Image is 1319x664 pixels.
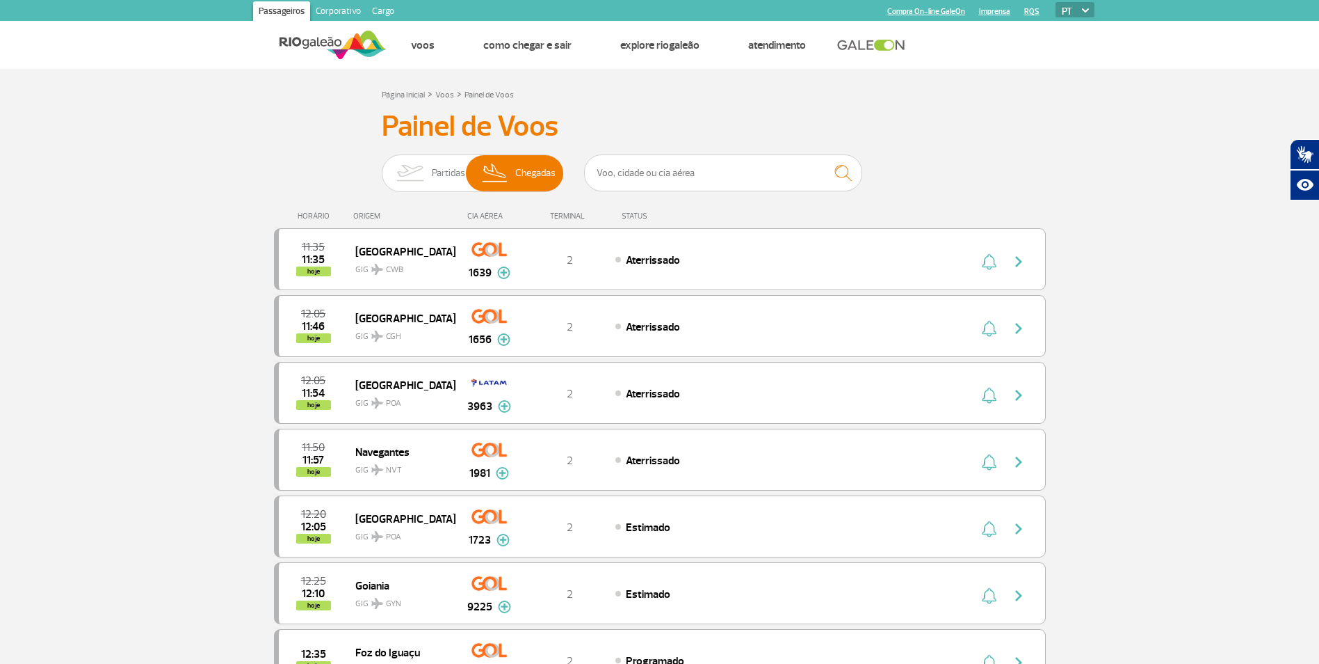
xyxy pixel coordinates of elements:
[371,331,383,342] img: destiny_airplane.svg
[567,454,573,468] span: 2
[469,264,492,281] span: 1639
[498,400,511,413] img: mais-info-painel-voo.svg
[469,532,491,548] span: 1723
[497,267,510,279] img: mais-info-painel-voo.svg
[253,1,310,24] a: Passageiros
[301,509,326,519] span: 2025-08-27 12:20:00
[371,531,383,542] img: destiny_airplane.svg
[302,242,325,252] span: 2025-08-27 11:35:00
[496,534,510,546] img: mais-info-painel-voo.svg
[982,253,996,270] img: sino-painel-voo.svg
[386,531,401,544] span: POA
[626,387,680,401] span: Aterrissado
[464,90,514,100] a: Painel de Voos
[388,155,432,191] img: slider-embarque
[469,331,492,348] span: 1656
[455,212,524,221] div: CIA AÉREA
[355,323,444,343] span: GIG
[296,534,331,544] span: hoje
[982,320,996,337] img: sino-painel-voo.svg
[979,7,1010,16] a: Imprensa
[498,601,511,613] img: mais-info-painel-voo.svg
[567,387,573,401] span: 2
[1024,7,1039,16] a: RQS
[428,86,432,102] a: >
[386,397,401,410] span: POA
[301,309,325,319] span: 2025-08-27 12:05:00
[887,7,965,16] a: Compra On-line GaleOn
[567,587,573,601] span: 2
[411,38,435,52] a: Voos
[355,457,444,477] span: GIG
[432,155,465,191] span: Partidas
[302,589,325,599] span: 2025-08-27 12:10:00
[467,398,492,415] span: 3963
[524,212,615,221] div: TERMINAL
[567,253,573,267] span: 2
[457,86,462,102] a: >
[497,333,510,346] img: mais-info-painel-voo.svg
[748,38,806,52] a: Atendimento
[1010,253,1027,270] img: seta-direita-painel-voo.svg
[355,390,444,410] span: GIG
[355,376,444,394] span: [GEOGRAPHIC_DATA]
[371,464,383,475] img: destiny_airplane.svg
[278,212,354,221] div: HORÁRIO
[296,601,331,610] span: hoje
[301,576,326,586] span: 2025-08-27 12:25:00
[584,155,862,191] input: Voo, cidade ou cia aérea
[296,400,331,410] span: hoje
[626,253,680,267] span: Aterrissado
[386,264,403,276] span: CWB
[355,643,444,661] span: Foz do Iguaçu
[355,576,444,594] span: Goiania
[567,521,573,535] span: 2
[475,155,516,191] img: slider-desembarque
[1010,587,1027,604] img: seta-direita-painel-voo.svg
[483,38,572,52] a: Como chegar e sair
[355,509,444,528] span: [GEOGRAPHIC_DATA]
[386,598,401,610] span: GYN
[1290,139,1319,170] button: Abrir tradutor de língua de sinais.
[301,376,325,386] span: 2025-08-27 12:05:00
[435,90,454,100] a: Voos
[302,255,325,264] span: 2025-08-27 11:35:35
[355,523,444,544] span: GIG
[386,464,402,477] span: NVT
[310,1,366,24] a: Corporativo
[1010,387,1027,404] img: seta-direita-painel-voo.svg
[515,155,556,191] span: Chegadas
[467,599,492,615] span: 9225
[301,649,326,659] span: 2025-08-27 12:35:00
[382,109,938,144] h3: Painel de Voos
[626,587,670,601] span: Estimado
[296,267,331,276] span: hoje
[1010,454,1027,471] img: seta-direita-painel-voo.svg
[1290,170,1319,200] button: Abrir recursos assistivos.
[371,264,383,275] img: destiny_airplane.svg
[626,320,680,334] span: Aterrissado
[366,1,400,24] a: Cargo
[355,256,444,276] span: GIG
[355,590,444,610] span: GIG
[301,522,326,532] span: 2025-08-27 12:05:00
[469,465,490,482] span: 1981
[371,598,383,609] img: destiny_airplane.svg
[1290,139,1319,200] div: Plugin de acessibilidade da Hand Talk.
[567,320,573,334] span: 2
[615,212,728,221] div: STATUS
[355,242,444,260] span: [GEOGRAPHIC_DATA]
[371,397,383,409] img: destiny_airplane.svg
[302,388,325,398] span: 2025-08-27 11:54:21
[620,38,699,52] a: Explore RIOgaleão
[296,333,331,343] span: hoje
[496,467,509,480] img: mais-info-painel-voo.svg
[296,467,331,477] span: hoje
[982,387,996,404] img: sino-painel-voo.svg
[386,331,401,343] span: CGH
[626,454,680,468] span: Aterrissado
[1010,320,1027,337] img: seta-direita-painel-voo.svg
[382,90,425,100] a: Página Inicial
[355,309,444,327] span: [GEOGRAPHIC_DATA]
[1010,521,1027,537] img: seta-direita-painel-voo.svg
